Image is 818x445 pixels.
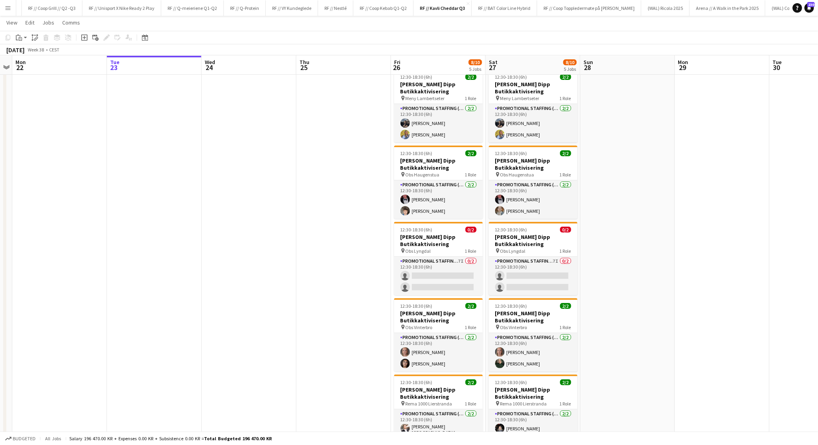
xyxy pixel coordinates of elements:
span: 1 Role [465,172,477,178]
h3: [PERSON_NAME] Dipp Butikkaktivisering [394,310,483,324]
span: Jobs [42,19,54,26]
span: 24 [204,63,215,72]
span: 1 Role [465,248,477,254]
h3: [PERSON_NAME] Dipp Butikkaktivisering [489,386,578,400]
button: Arena // A Walk in the Park 2025 [690,0,765,16]
app-job-card: 12:30-18:30 (6h)2/2[PERSON_NAME] Dipp Butikkaktivisering Obs Haugenstua1 RolePromotional Staffing... [394,146,483,219]
span: Obs Vinterbro [406,324,433,330]
span: Wed [205,59,215,66]
app-job-card: 12:30-18:30 (6h)2/2[PERSON_NAME] Dipp Butikkaktivisering Meny Lambertseter1 RolePromotional Staff... [394,69,483,142]
span: 1 Role [560,401,571,407]
app-card-role: Promotional Staffing (Promotional Staff)2/212:30-18:30 (6h)[PERSON_NAME][PERSON_NAME] [489,180,578,219]
span: 12:30-18:30 (6h) [400,379,433,385]
span: 8/10 [563,59,577,65]
span: 27 [488,63,498,72]
button: RF // BAT Color Line Hybrid [472,0,537,16]
span: Sat [489,59,498,66]
span: 230 [807,2,815,7]
span: 12:30-18:30 (6h) [495,150,527,156]
span: 26 [393,63,400,72]
span: Fri [394,59,400,66]
span: 1 Role [560,172,571,178]
span: Tue [773,59,782,66]
span: 12:30-18:30 (6h) [495,74,527,80]
app-job-card: 12:30-18:30 (6h)2/2[PERSON_NAME] Dipp Butikkaktivisering Obs Vinterbro1 RolePromotional Staffing ... [489,298,578,371]
app-card-role: Promotional Staffing (Promotional Staff)7I0/212:30-18:30 (6h) [489,257,578,295]
span: 2/2 [465,303,477,309]
span: 12:30-18:30 (6h) [495,303,527,309]
span: 8/10 [469,59,482,65]
span: Obs Lyngdal [406,248,431,254]
div: [DATE] [6,46,25,54]
span: 12:30-18:30 (6h) [495,379,527,385]
span: Mon [678,59,688,66]
span: 12:30-18:30 (6h) [400,74,433,80]
button: RF // Coop Grill // Q2 -Q3 [22,0,82,16]
h3: [PERSON_NAME] Dipp Butikkaktivisering [489,157,578,171]
h3: [PERSON_NAME] Dipp Butikkaktivisering [394,157,483,171]
span: View [6,19,17,26]
span: 1 Role [560,95,571,101]
span: Tue [110,59,120,66]
span: Rema 1000 Lierstranda [406,401,452,407]
app-job-card: 12:30-18:30 (6h)0/2[PERSON_NAME] Dipp Butikkaktivisering Obs Lyngdal1 RolePromotional Staffing (P... [394,222,483,295]
span: 23 [109,63,120,72]
span: Obs Haugenstua [406,172,440,178]
app-job-card: 12:30-18:30 (6h)2/2[PERSON_NAME] Dipp Butikkaktivisering Obs Vinterbro1 RolePromotional Staffing ... [394,298,483,371]
span: Thu [299,59,309,66]
span: 2/2 [465,150,477,156]
button: RF // Q-meieriene Q1-Q2 [161,0,224,16]
span: 12:30-18:30 (6h) [400,227,433,233]
span: Comms [62,19,80,26]
app-card-role: Promotional Staffing (Promotional Staff)7I0/212:30-18:30 (6h) [394,257,483,295]
h3: [PERSON_NAME] Dipp Butikkaktivisering [489,81,578,95]
div: CEST [49,47,59,53]
h3: [PERSON_NAME] Dipp Butikkaktivisering [394,233,483,248]
h3: [PERSON_NAME] Dipp Butikkaktivisering [489,233,578,248]
span: 25 [298,63,309,72]
span: 1 Role [465,95,477,101]
span: 28 [582,63,593,72]
span: 0/2 [465,227,477,233]
span: 2/2 [560,379,571,385]
button: RF // Coop Toppledermøte på [PERSON_NAME] [537,0,641,16]
span: Week 38 [26,47,46,53]
span: Mon [15,59,26,66]
app-job-card: 12:30-18:30 (6h)2/2[PERSON_NAME] Dipp Butikkaktivisering Obs Haugenstua1 RolePromotional Staffing... [489,146,578,219]
span: 2/2 [560,74,571,80]
a: Jobs [39,17,57,28]
span: Budgeted [13,436,36,441]
button: RF // VY Kundeglede [266,0,318,16]
span: 2/2 [560,303,571,309]
button: (WAL) Ricola 2025 [641,0,690,16]
span: All jobs [44,436,63,441]
span: Meny Lambertseter [500,95,540,101]
span: Total Budgeted 196 470.00 KR [204,436,272,441]
span: Obs Lyngdal [500,248,526,254]
span: Rema 1000 Lierstranda [500,401,547,407]
div: Salary 196 470.00 KR + Expenses 0.00 KR + Subsistence 0.00 KR = [69,436,272,441]
app-card-role: Promotional Staffing (Promotional Staff)2/212:30-18:30 (6h)[PERSON_NAME][PERSON_NAME] [394,180,483,219]
button: Budgeted [4,434,37,443]
h3: [PERSON_NAME] Dipp Butikkaktivisering [394,386,483,400]
app-card-role: Promotional Staffing (Promotional Staff)2/212:30-18:30 (6h)[PERSON_NAME][PERSON_NAME] [489,333,578,371]
button: RF // Coop Kebab Q1-Q2 [353,0,414,16]
div: 5 Jobs [564,66,576,72]
app-job-card: 12:30-18:30 (6h)0/2[PERSON_NAME] Dipp Butikkaktivisering Obs Lyngdal1 RolePromotional Staffing (P... [489,222,578,295]
span: 1 Role [560,248,571,254]
button: RF // Kavli Cheddar Q3 [414,0,472,16]
app-card-role: Promotional Staffing (Promotional Staff)2/212:30-18:30 (6h)[PERSON_NAME][PERSON_NAME] [394,104,483,142]
h3: [PERSON_NAME] Dipp Butikkaktivisering [394,81,483,95]
span: 1 Role [465,324,477,330]
app-job-card: 12:30-18:30 (6h)2/2[PERSON_NAME] Dipp Butikkaktivisering Meny Lambertseter1 RolePromotional Staff... [489,69,578,142]
app-card-role: Promotional Staffing (Promotional Staff)2/212:30-18:30 (6h)[PERSON_NAME][PERSON_NAME] [394,333,483,371]
button: RF // Q-Protein [224,0,266,16]
div: 5 Jobs [469,66,482,72]
span: 22 [14,63,26,72]
span: Obs Vinterbro [500,324,527,330]
span: 12:30-18:30 (6h) [400,303,433,309]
